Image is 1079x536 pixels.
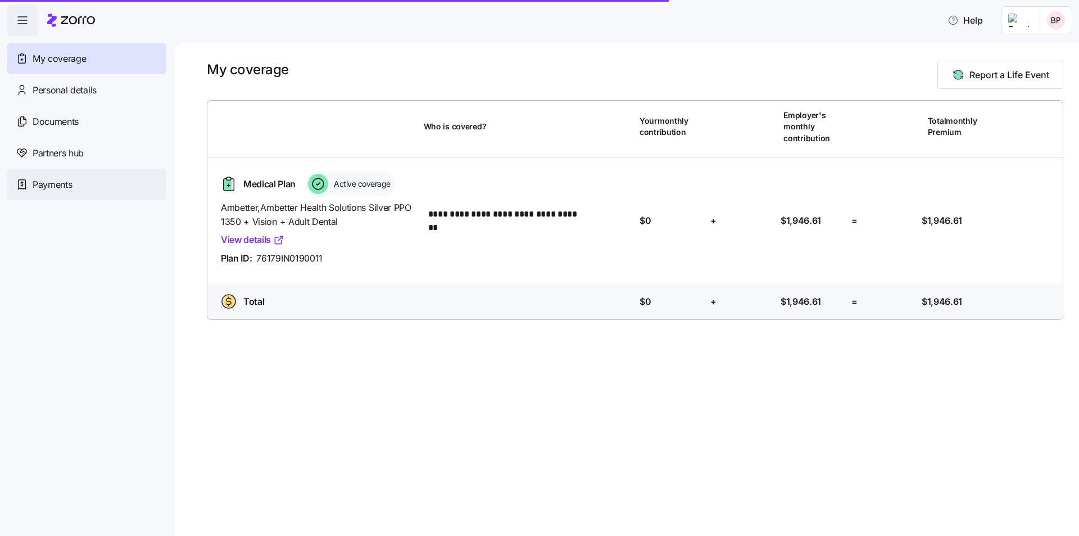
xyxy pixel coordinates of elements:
span: Who is covered? [424,121,487,132]
span: 76179IN0190011 [256,251,323,265]
a: Personal details [7,74,166,106]
span: $1,946.61 [922,295,962,309]
img: 48ced686329c33b17aa09b1b7101efec [1047,11,1065,29]
span: Active coverage [330,178,391,190]
a: Payments [7,169,166,200]
span: + [710,295,717,309]
span: Plan ID: [221,251,252,265]
span: Partners hub [33,146,84,160]
a: View details [221,233,284,247]
span: $1,946.61 [922,214,962,228]
a: Partners hub [7,137,166,169]
span: Ambetter , Ambetter Health Solutions Silver PPO 1350 + Vision + Adult Dental [221,201,415,229]
span: = [851,295,858,309]
span: = [851,214,858,228]
span: Payments [33,178,72,192]
h1: My coverage [207,61,289,78]
button: Report a Life Event [937,61,1063,89]
span: Report a Life Event [969,68,1049,82]
span: Personal details [33,83,97,97]
img: Employer logo [1008,13,1031,27]
span: Employer's monthly contribution [783,110,846,144]
span: + [710,214,717,228]
span: Your monthly contribution [640,115,702,138]
button: Help [939,9,992,31]
span: My coverage [33,52,86,66]
a: My coverage [7,43,166,74]
span: $0 [640,295,651,309]
span: Documents [33,115,79,129]
span: $1,946.61 [781,214,821,228]
span: Help [947,13,983,27]
span: $0 [640,214,651,228]
a: Documents [7,106,166,137]
span: Total [243,295,264,309]
span: Total monthly Premium [928,115,991,138]
span: Medical Plan [243,177,296,191]
span: $1,946.61 [781,295,821,309]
